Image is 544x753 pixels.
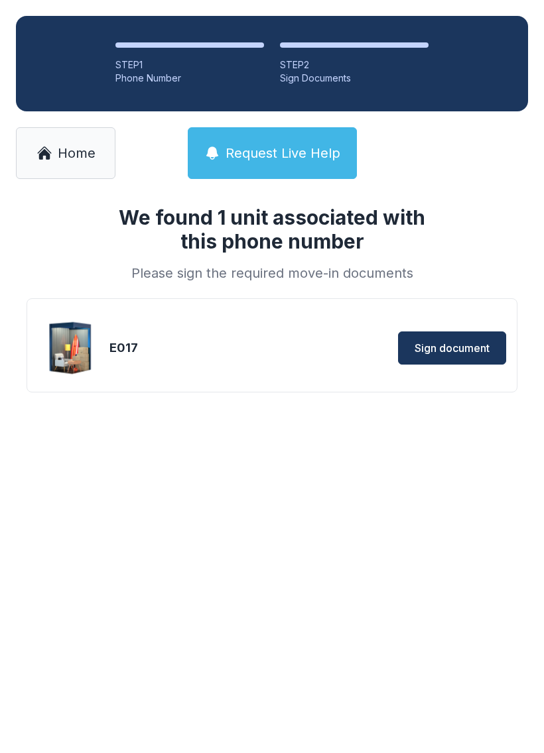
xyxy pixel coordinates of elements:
div: Please sign the required move-in documents [102,264,442,282]
div: E017 [109,339,269,357]
div: Sign Documents [280,72,429,85]
span: Sign document [415,340,490,356]
div: STEP 2 [280,58,429,72]
span: Home [58,144,96,162]
div: STEP 1 [115,58,264,72]
div: Phone Number [115,72,264,85]
span: Request Live Help [226,144,340,162]
h1: We found 1 unit associated with this phone number [102,205,442,253]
